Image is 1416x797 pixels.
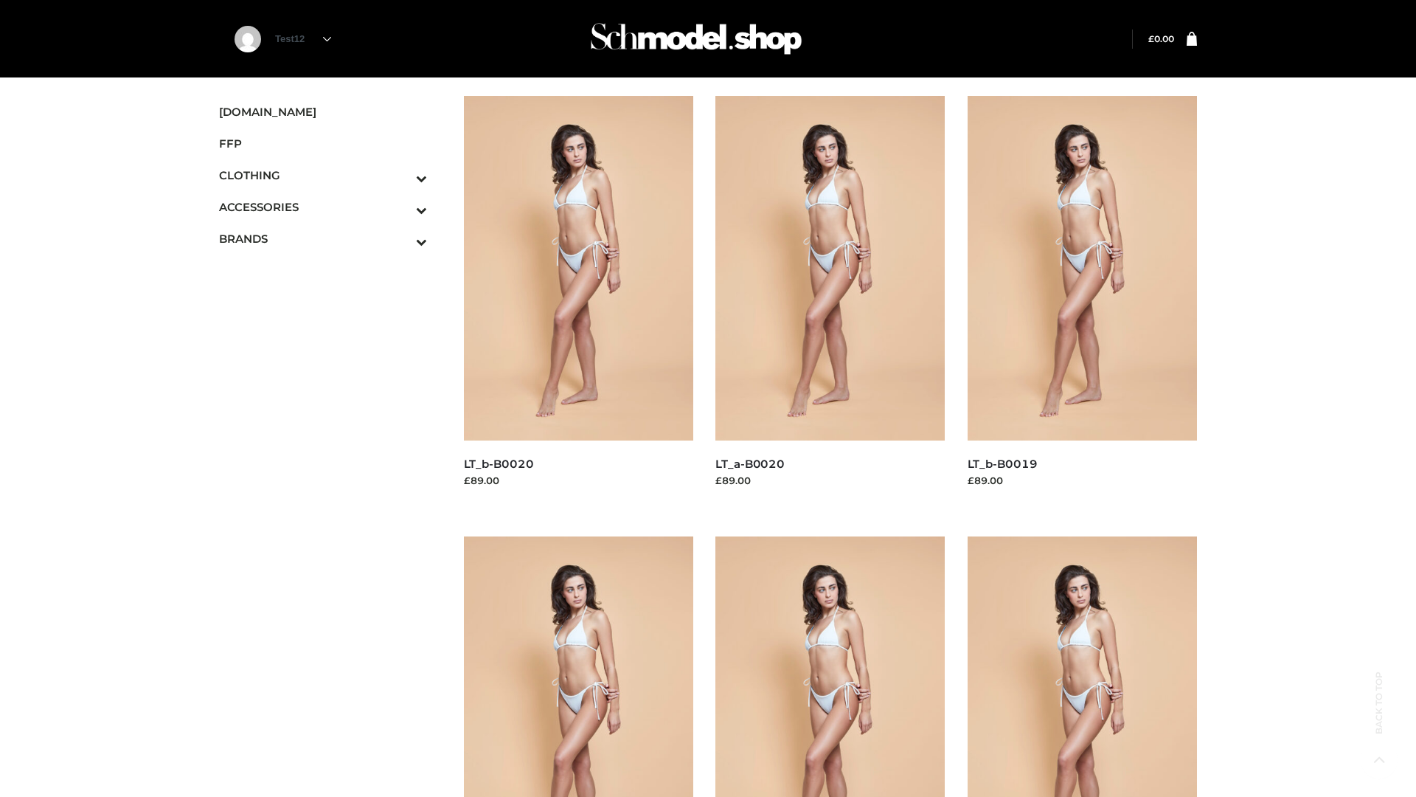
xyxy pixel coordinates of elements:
span: [DOMAIN_NAME] [219,103,427,120]
a: Test12 [275,33,331,44]
a: LT_a-B0020 [715,457,785,471]
span: £ [1148,33,1154,44]
a: LT_b-B0019 [968,457,1038,471]
div: £89.00 [715,473,945,488]
button: Toggle Submenu [375,223,427,255]
a: Read more [715,490,770,502]
span: Back to top [1361,697,1398,734]
bdi: 0.00 [1148,33,1174,44]
span: ACCESSORIES [219,199,427,215]
a: CLOTHINGToggle Submenu [219,159,427,191]
a: [DOMAIN_NAME] [219,96,427,128]
button: Toggle Submenu [375,159,427,191]
a: £0.00 [1148,33,1174,44]
a: BRANDSToggle Submenu [219,223,427,255]
a: ACCESSORIESToggle Submenu [219,191,427,223]
span: BRANDS [219,230,427,247]
a: LT_b-B0020 [464,457,534,471]
img: Schmodel Admin 964 [586,10,807,68]
button: Toggle Submenu [375,191,427,223]
a: Read more [464,490,518,502]
div: £89.00 [464,473,694,488]
a: FFP [219,128,427,159]
div: £89.00 [968,473,1198,488]
a: Read more [968,490,1022,502]
span: CLOTHING [219,167,427,184]
span: FFP [219,135,427,152]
